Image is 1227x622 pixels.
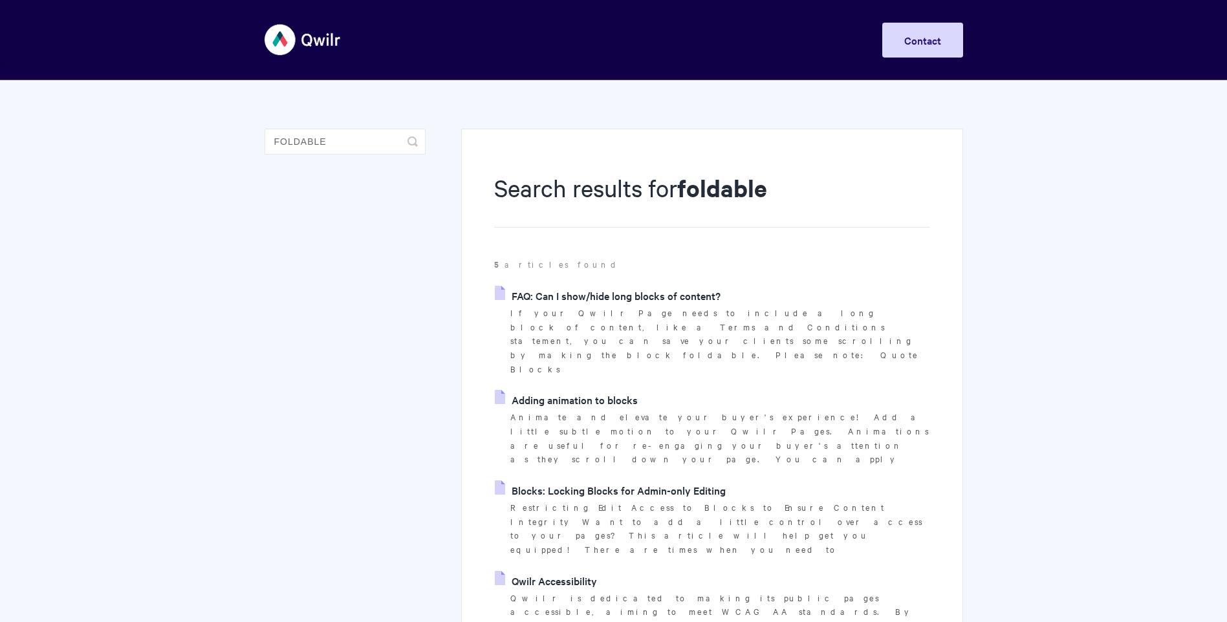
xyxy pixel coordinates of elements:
[494,171,929,228] h1: Search results for
[495,390,638,409] a: Adding animation to blocks
[494,258,505,270] strong: 5
[510,500,929,557] p: Restricting Edit Access to Blocks to Ensure Content Integrity Want to add a little control over a...
[677,172,767,204] strong: foldable
[494,257,929,272] p: articles found
[495,286,721,305] a: FAQ: Can I show/hide long blocks of content?
[882,23,963,58] a: Contact
[265,16,342,64] img: Qwilr Help Center
[265,129,426,155] input: Search
[510,306,929,376] p: If your Qwilr Page needs to include a long block of content, like a Terms and Conditions statemen...
[510,410,929,466] p: Animate and elevate your buyer's experience! Add a little subtle motion to your Qwilr Pages. Anim...
[495,480,726,500] a: Blocks: Locking Blocks for Admin-only Editing
[495,571,597,590] a: Qwilr Accessibility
